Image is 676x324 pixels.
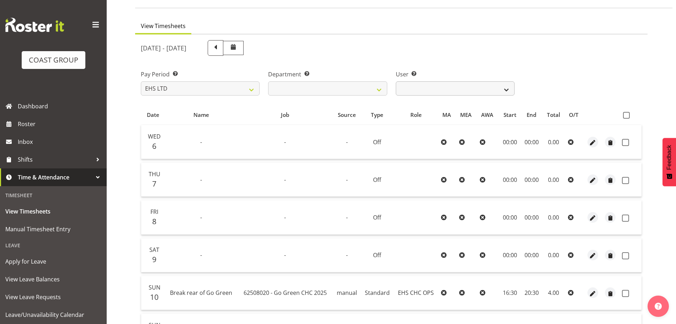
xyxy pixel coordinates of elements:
span: View Timesheets [141,22,186,30]
span: Roster [18,119,103,129]
td: 00:00 [499,200,521,234]
label: Department [268,70,387,79]
span: Feedback [666,145,672,170]
span: - [346,214,348,221]
span: - [200,251,202,259]
span: Sat [149,246,159,254]
span: Time & Attendance [18,172,92,183]
span: - [346,138,348,146]
a: Apply for Leave [2,253,105,270]
span: 6 [152,141,156,151]
td: 0.00 [542,238,565,272]
span: Source [338,111,356,119]
span: - [346,251,348,259]
a: View Leave Requests [2,288,105,306]
td: 00:00 [521,125,542,159]
span: Name [193,111,209,119]
div: COAST GROUP [29,55,78,65]
span: Type [371,111,383,119]
td: Off [361,125,394,159]
img: help-xxl-2.png [655,303,662,310]
td: Standard [361,276,394,310]
span: Wed [148,133,161,140]
td: 00:00 [521,200,542,234]
td: 0.00 [542,200,565,234]
td: 16:30 [499,276,521,310]
span: - [200,138,202,146]
td: 20:30 [521,276,542,310]
span: MA [442,111,451,119]
span: Leave/Unavailability Calendar [5,309,101,320]
span: MEA [460,111,472,119]
span: End [527,111,536,119]
span: 8 [152,216,156,226]
td: 00:00 [499,163,521,197]
span: Fri [150,208,158,216]
td: 00:00 [499,238,521,272]
span: Sun [149,283,160,291]
span: View Timesheets [5,206,101,217]
span: 10 [150,292,159,302]
span: - [284,214,286,221]
span: Total [547,111,560,119]
span: AWA [481,111,493,119]
td: 4.00 [542,276,565,310]
span: 7 [152,179,156,189]
span: Inbox [18,136,103,147]
span: Thu [149,170,160,178]
span: Role [410,111,422,119]
div: Leave [2,238,105,253]
span: Start [504,111,516,119]
span: - [200,176,202,184]
span: - [284,251,286,259]
td: Off [361,163,394,197]
a: View Leave Balances [2,270,105,288]
span: EHS CHC OPS [398,289,434,297]
td: 0.00 [542,163,565,197]
span: View Leave Balances [5,274,101,285]
span: - [284,176,286,184]
a: Manual Timesheet Entry [2,220,105,238]
button: Feedback - Show survey [662,138,676,186]
td: Off [361,200,394,234]
td: Off [361,238,394,272]
span: Job [281,111,289,119]
td: 0.00 [542,125,565,159]
label: Pay Period [141,70,260,79]
span: Manual Timesheet Entry [5,224,101,234]
span: manual [337,289,357,297]
span: 62508020 - Go Green CHC 2025 [244,289,327,297]
span: - [200,214,202,221]
span: Apply for Leave [5,256,101,267]
span: Break rear of Go Green [170,289,232,297]
label: User [396,70,515,79]
span: Shifts [18,154,92,165]
td: 00:00 [499,125,521,159]
a: Leave/Unavailability Calendar [2,306,105,324]
a: View Timesheets [2,202,105,220]
h5: [DATE] - [DATE] [141,44,186,52]
span: - [346,176,348,184]
img: Rosterit website logo [5,18,64,32]
td: 00:00 [521,163,542,197]
div: Timesheet [2,188,105,202]
span: - [284,138,286,146]
span: View Leave Requests [5,292,101,302]
span: 9 [152,254,156,264]
span: Dashboard [18,101,103,112]
span: Date [147,111,159,119]
span: O/T [569,111,579,119]
td: 00:00 [521,238,542,272]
